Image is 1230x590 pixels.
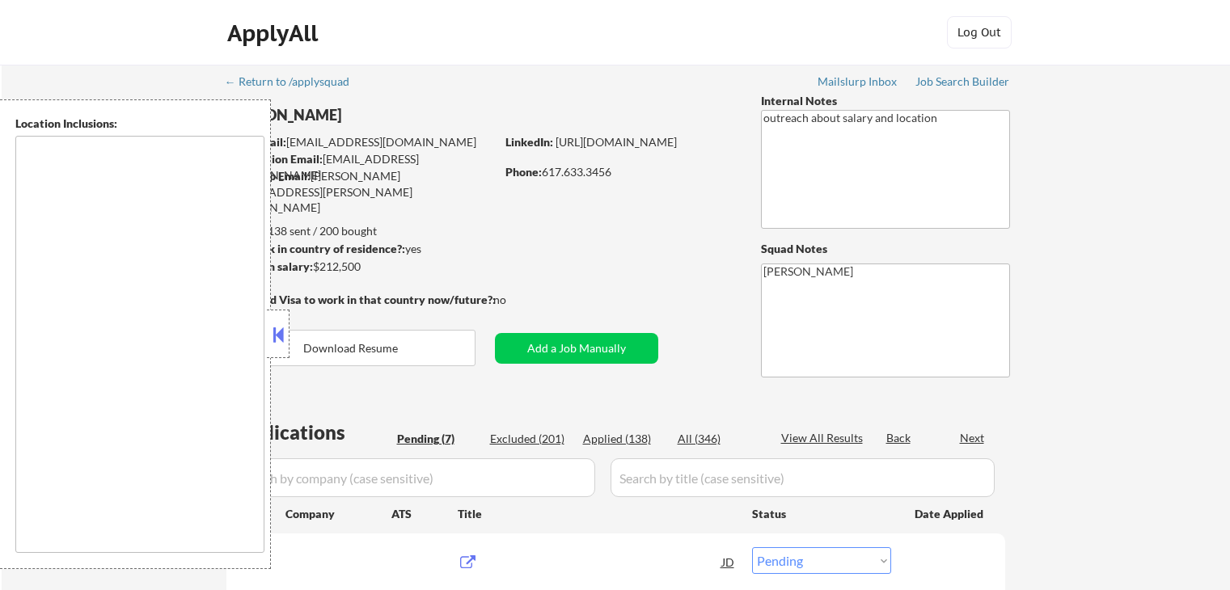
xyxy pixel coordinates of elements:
div: Mailslurp Inbox [818,76,898,87]
div: no [493,292,539,308]
div: [EMAIL_ADDRESS][DOMAIN_NAME] [227,151,495,183]
a: [URL][DOMAIN_NAME] [556,135,677,149]
div: [PERSON_NAME] [226,105,559,125]
div: All (346) [678,431,759,447]
div: $212,500 [226,259,495,275]
div: Company [285,506,391,522]
div: [PERSON_NAME][EMAIL_ADDRESS][PERSON_NAME][DOMAIN_NAME] [226,168,495,216]
div: JD [721,547,737,576]
a: ← Return to /applysquad [225,75,365,91]
div: Internal Notes [761,93,1010,109]
strong: Phone: [505,165,542,179]
div: Pending (7) [397,431,478,447]
div: Next [960,430,986,446]
div: Back [886,430,912,446]
div: Date Applied [915,506,986,522]
div: Job Search Builder [915,76,1010,87]
div: yes [226,241,490,257]
div: Squad Notes [761,241,1010,257]
div: 138 sent / 200 bought [226,223,495,239]
div: ApplyAll [227,19,323,47]
input: Search by company (case sensitive) [231,458,595,497]
a: Mailslurp Inbox [818,75,898,91]
div: View All Results [781,430,868,446]
button: Log Out [947,16,1012,48]
div: ATS [391,506,458,522]
div: Applied (138) [583,431,664,447]
div: ← Return to /applysquad [225,76,365,87]
div: [EMAIL_ADDRESS][DOMAIN_NAME] [227,134,495,150]
div: Title [458,506,737,522]
div: 617.633.3456 [505,164,734,180]
div: Status [752,499,891,528]
div: Excluded (201) [490,431,571,447]
button: Add a Job Manually [495,333,658,364]
input: Search by title (case sensitive) [611,458,995,497]
strong: Can work in country of residence?: [226,242,405,255]
strong: Will need Visa to work in that country now/future?: [226,293,496,306]
strong: LinkedIn: [505,135,553,149]
div: Location Inclusions: [15,116,264,132]
button: Download Resume [226,330,476,366]
div: Applications [231,423,391,442]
